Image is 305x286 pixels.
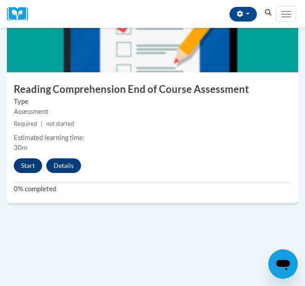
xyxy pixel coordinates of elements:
[14,184,291,194] label: 0% completed
[7,7,34,21] a: Cox Campus
[268,249,298,279] iframe: Button to launch messaging window
[7,7,34,21] img: Logo brand
[41,120,43,127] span: |
[14,97,291,107] label: Type
[46,120,74,127] span: not started
[7,82,298,97] h3: Reading Comprehension End of Course Assessment
[14,133,291,143] div: Estimated learning time:
[46,158,81,173] button: Details
[14,158,42,173] button: Start
[14,107,291,117] div: Assessment
[229,7,257,22] button: Account Settings
[14,120,37,127] span: Required
[261,7,275,18] button: Search
[14,144,27,151] span: 30m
